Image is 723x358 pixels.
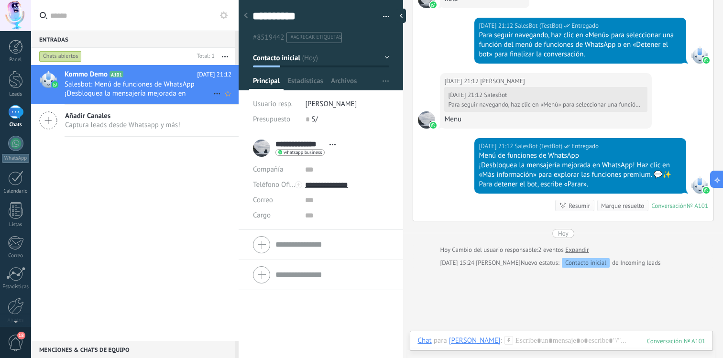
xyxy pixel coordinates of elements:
div: WhatsApp [2,154,29,163]
div: [DATE] 15:24 [440,258,476,268]
span: SalesBot [691,176,708,194]
div: [DATE] 21:12 [479,21,515,31]
div: Leads [2,91,30,98]
span: Usuario resp. [253,99,293,108]
button: Más [215,48,235,65]
span: A101 [110,71,123,77]
span: [PERSON_NAME] [306,99,357,108]
a: Expandir [565,245,589,255]
button: Teléfono Oficina [253,177,298,193]
div: Para seguir navegando, haz clic en «Menú» para seleccionar una función del menú de funciones de W... [479,31,682,59]
div: Compañía [253,162,298,177]
div: Para detener el bot, escribe «Parar». [479,180,682,189]
div: 101 [647,337,705,345]
div: Listas [2,222,30,228]
span: whatsapp business [284,150,322,155]
div: Chats abiertos [39,51,82,62]
div: [DATE] 21:12 [448,91,484,99]
span: SalesBot (TestBot) [515,141,562,151]
div: Usuario resp. [253,97,298,112]
span: [DATE] 21:12 [197,70,231,79]
span: Nuevo estatus: [521,258,559,268]
span: Eberth reynoso [480,76,525,86]
div: Contacto inicial [562,258,610,268]
div: Hoy [558,229,569,238]
div: Total: 1 [193,52,215,61]
div: Menu [444,115,647,124]
span: 18 [17,332,25,339]
a: Kommo Demo A101 [DATE] 21:12 Salesbot: Menú de funciones de WhatsApp ¡Desbloquea la mensajería me... [31,65,239,104]
span: Presupuesto [253,115,290,124]
div: Marque resuelto [601,201,644,210]
span: Correo [253,195,273,205]
span: Estadísticas [287,76,323,90]
div: Resumir [569,201,590,210]
span: SalesBot [691,46,708,64]
span: Archivos [331,76,357,90]
img: waba.svg [430,1,437,8]
span: Eberth Reynoso [476,259,520,267]
div: Conversación [651,202,687,210]
span: : [501,336,502,346]
div: Menciones & Chats de equipo [31,341,235,358]
span: SalesBot (TestBot) [515,21,562,31]
div: ¡Desbloquea la mensajería mejorada en WhatsApp! Haz clic en «Más información» para explorar las f... [479,161,682,180]
img: waba.svg [703,57,710,64]
div: [DATE] 21:12 [444,76,480,86]
span: para [434,336,447,346]
div: № A101 [687,202,708,210]
span: Captura leads desde Whatsapp y más! [65,120,180,130]
span: Cargo [253,212,271,219]
div: Para seguir navegando, haz clic en «Menú» para seleccionar una función del menú de funciones de W... [448,101,641,108]
span: Principal [253,76,280,90]
span: Teléfono Oficina [253,180,303,189]
span: 2 eventos [538,245,563,255]
div: Cambio del usuario responsable: [440,245,589,255]
img: waba.svg [430,122,437,129]
div: de Incoming leads [521,258,661,268]
div: Eberth reynoso [449,336,501,345]
div: Correo [2,253,30,259]
span: Eberth reynoso [418,111,435,129]
div: [DATE] 21:12 [479,141,515,151]
span: S/ [312,115,318,124]
div: Chats [2,122,30,128]
img: waba.svg [703,187,710,194]
div: Estadísticas [2,284,30,290]
div: Hoy [440,245,452,255]
div: Menú de funciones de WhatsApp [479,151,682,161]
span: #agregar etiquetas [290,34,341,41]
button: Correo [253,193,273,208]
span: Salesbot: Menú de funciones de WhatsApp ¡Desbloquea la mensajería mejorada en WhatsApp! Haz clic ... [65,80,213,98]
div: Cargo [253,208,298,223]
div: Calendario [2,188,30,195]
img: waba.svg [52,81,58,88]
div: Ocultar [396,9,406,23]
span: Entregado [571,21,599,31]
div: Presupuesto [253,112,298,127]
div: Panel [2,57,30,63]
span: Añadir Canales [65,111,180,120]
span: Kommo Demo [65,70,108,79]
span: #8519442 [253,33,284,42]
div: Entradas [31,31,235,48]
span: SalesBot [484,91,507,99]
span: Entregado [571,141,599,151]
